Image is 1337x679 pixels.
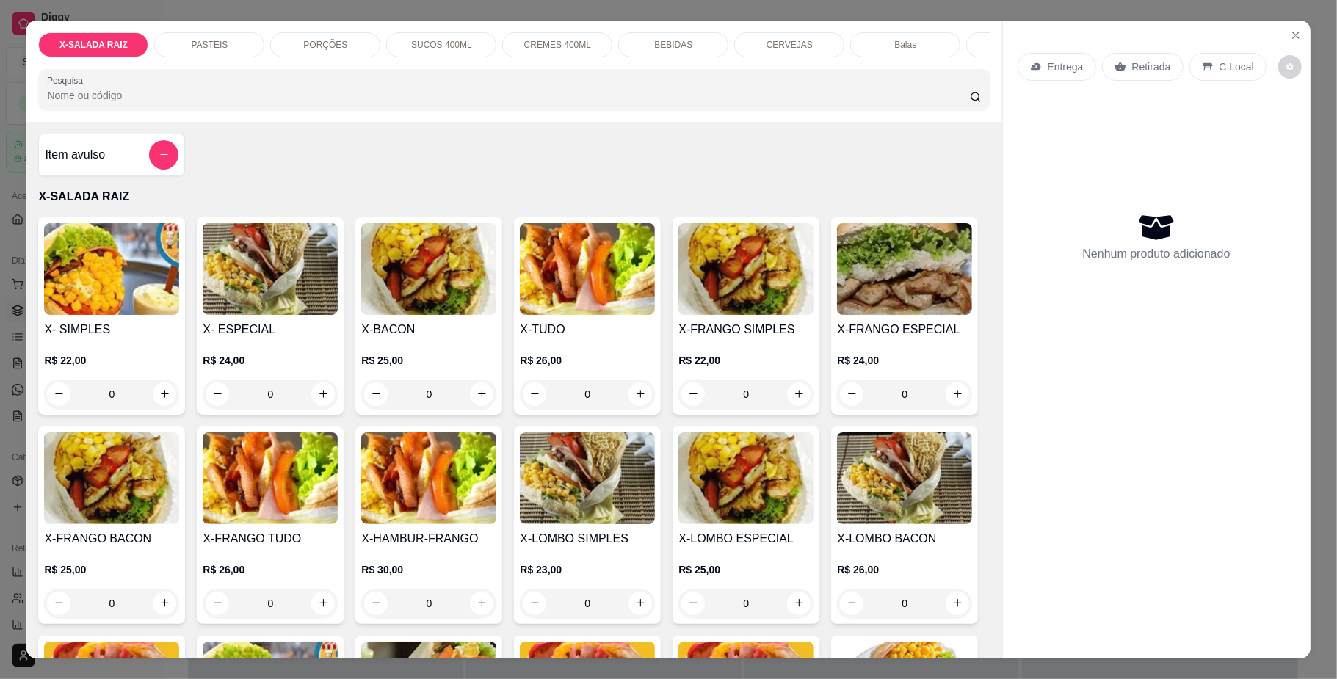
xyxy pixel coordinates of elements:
button: Close [1284,23,1308,47]
h4: X- ESPECIAL [203,321,338,338]
img: product-image [203,223,338,315]
button: decrease-product-quantity [47,592,70,615]
h4: X-LOMBO BACON [837,530,972,548]
h4: X-FRANGO BACON [44,530,179,548]
button: decrease-product-quantity [1278,55,1302,79]
img: product-image [678,223,814,315]
button: increase-product-quantity [946,592,969,615]
p: R$ 25,00 [44,562,179,577]
button: increase-product-quantity [628,382,652,406]
input: Pesquisa [47,88,969,103]
p: X-SALADA RAIZ [59,39,128,51]
img: product-image [837,432,972,524]
button: increase-product-quantity [787,382,811,406]
p: C.Local [1220,59,1254,74]
button: increase-product-quantity [153,382,176,406]
img: product-image [361,223,496,315]
button: add-separate-item [149,140,178,170]
p: SUCOS 400ML [411,39,472,51]
button: increase-product-quantity [946,382,969,406]
p: Balas [894,39,916,51]
button: decrease-product-quantity [206,382,229,406]
img: product-image [678,432,814,524]
h4: X-LOMBO ESPECIAL [678,530,814,548]
img: product-image [520,432,655,524]
button: decrease-product-quantity [523,382,546,406]
p: R$ 26,00 [520,353,655,368]
button: decrease-product-quantity [47,382,70,406]
button: increase-product-quantity [311,382,335,406]
h4: X- SIMPLES [44,321,179,338]
h4: X-HAMBUR-FRANGO [361,530,496,548]
p: X-SALADA RAIZ [38,188,990,206]
h4: X-TUDO [520,321,655,338]
label: Pesquisa [47,74,88,87]
button: increase-product-quantity [787,592,811,615]
p: Retirada [1132,59,1171,74]
p: R$ 26,00 [203,562,338,577]
button: decrease-product-quantity [840,382,863,406]
button: decrease-product-quantity [364,382,388,406]
p: R$ 22,00 [44,353,179,368]
h4: X-LOMBO SIMPLES [520,530,655,548]
button: decrease-product-quantity [364,592,388,615]
p: Nenhum produto adicionado [1083,245,1231,263]
h4: Item avulso [45,146,105,164]
img: product-image [44,223,179,315]
h4: X-BACON [361,321,496,338]
button: decrease-product-quantity [681,382,705,406]
p: BEBIDAS [654,39,692,51]
img: product-image [837,223,972,315]
p: R$ 30,00 [361,562,496,577]
img: product-image [44,432,179,524]
p: CERVEJAS [767,39,813,51]
p: R$ 24,00 [203,353,338,368]
button: increase-product-quantity [470,592,493,615]
img: product-image [520,223,655,315]
p: R$ 22,00 [678,353,814,368]
p: PASTEIS [192,39,228,51]
button: decrease-product-quantity [206,592,229,615]
img: product-image [361,432,496,524]
button: decrease-product-quantity [681,592,705,615]
p: R$ 25,00 [678,562,814,577]
button: decrease-product-quantity [523,592,546,615]
p: Entrega [1048,59,1084,74]
h4: X-FRANGO ESPECIAL [837,321,972,338]
button: increase-product-quantity [470,382,493,406]
button: decrease-product-quantity [840,592,863,615]
img: product-image [203,432,338,524]
p: R$ 24,00 [837,353,972,368]
h4: X-FRANGO SIMPLES [678,321,814,338]
button: increase-product-quantity [628,592,652,615]
button: increase-product-quantity [153,592,176,615]
p: CREMES 400ML [524,39,591,51]
button: increase-product-quantity [311,592,335,615]
h4: X-FRANGO TUDO [203,530,338,548]
p: PORÇÕES [303,39,347,51]
p: R$ 25,00 [361,353,496,368]
p: R$ 26,00 [837,562,972,577]
p: R$ 23,00 [520,562,655,577]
